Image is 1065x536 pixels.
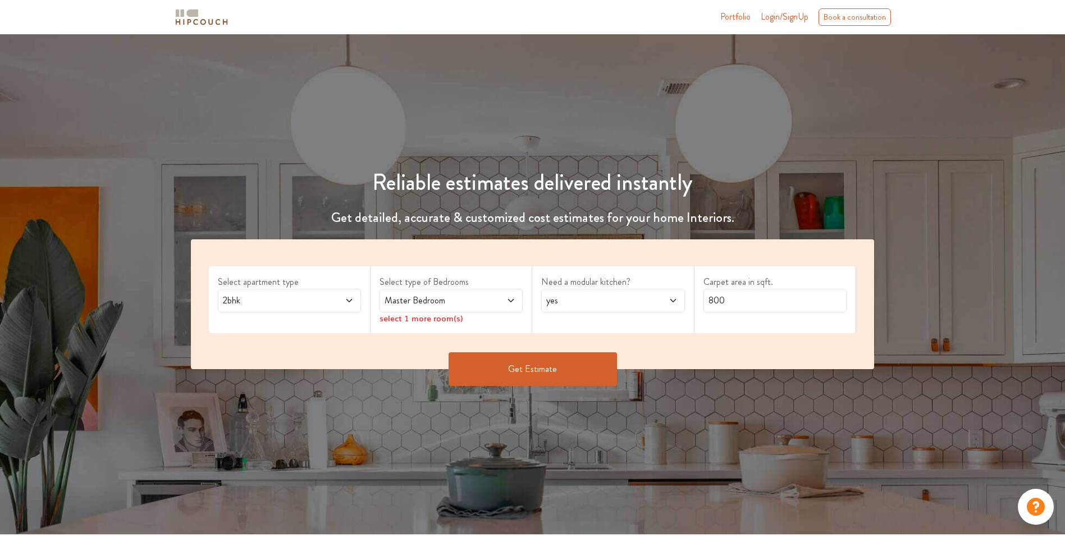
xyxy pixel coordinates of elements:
span: Master Bedroom [382,294,482,307]
span: logo-horizontal.svg [173,4,230,30]
span: Login/SignUp [761,10,808,23]
div: select 1 more room(s) [380,312,523,324]
label: Need a modular kitchen? [541,275,684,289]
label: Select type of Bedrooms [380,275,523,289]
h1: Reliable estimates delivered instantly [184,169,881,196]
span: yes [544,294,644,307]
label: Select apartment type [218,275,361,289]
button: Get Estimate [449,352,617,386]
label: Carpet area in sqft. [703,275,847,289]
span: 2bhk [221,294,321,307]
img: logo-horizontal.svg [173,7,230,27]
h4: Get detailed, accurate & customized cost estimates for your home Interiors. [184,210,881,226]
div: Book a consultation [819,8,891,26]
input: Enter area sqft [703,289,847,312]
a: Portfolio [720,10,751,24]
